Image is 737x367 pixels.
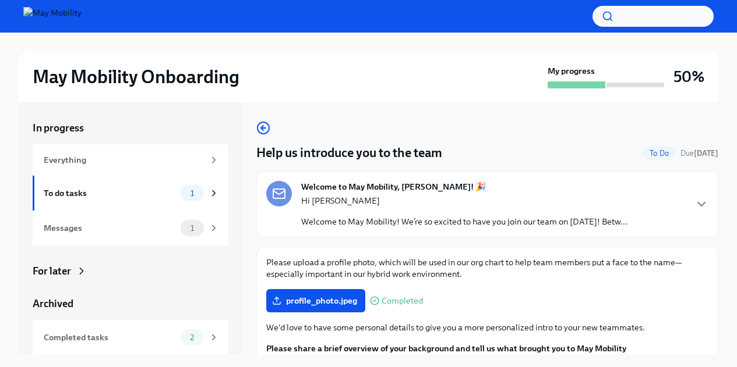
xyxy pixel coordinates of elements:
[44,331,176,344] div: Completed tasks
[680,149,718,158] span: Due
[33,264,71,278] div: For later
[382,297,423,305] span: Completed
[33,320,228,355] a: Completed tasks2
[266,343,708,354] label: Please share a brief overview of your background and tell us what brought you to May Mobility
[44,187,176,199] div: To do tasks
[33,121,228,135] a: In progress
[33,176,228,211] a: To do tasks1
[694,149,718,158] strong: [DATE]
[301,195,627,206] p: Hi [PERSON_NAME]
[184,224,201,233] span: 1
[183,333,201,342] span: 2
[673,66,704,87] h3: 50%
[44,222,176,234] div: Messages
[266,322,708,333] p: We'd love to have some personal details to give you a more personalized intro to your new teammates.
[33,144,228,176] a: Everything
[44,154,204,166] div: Everything
[266,256,708,280] p: Please upload a profile photo, which will be used in our org chart to help team members put a fac...
[643,149,676,158] span: To Do
[23,7,82,26] img: May Mobility
[33,297,228,311] a: Archived
[274,295,357,307] span: profile_photo.jpeg
[33,264,228,278] a: For later
[548,65,595,77] strong: My progress
[184,189,201,198] span: 1
[33,65,239,88] h2: May Mobility Onboarding
[33,211,228,245] a: Messages1
[266,289,365,312] label: profile_photo.jpeg
[301,216,627,227] p: Welcome to May Mobility! We’re so excited to have you join our team on [DATE]! Betw...
[301,181,486,193] strong: Welcome to May Mobility, [PERSON_NAME]! 🎉
[256,144,442,162] h4: Help us introduce you to the team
